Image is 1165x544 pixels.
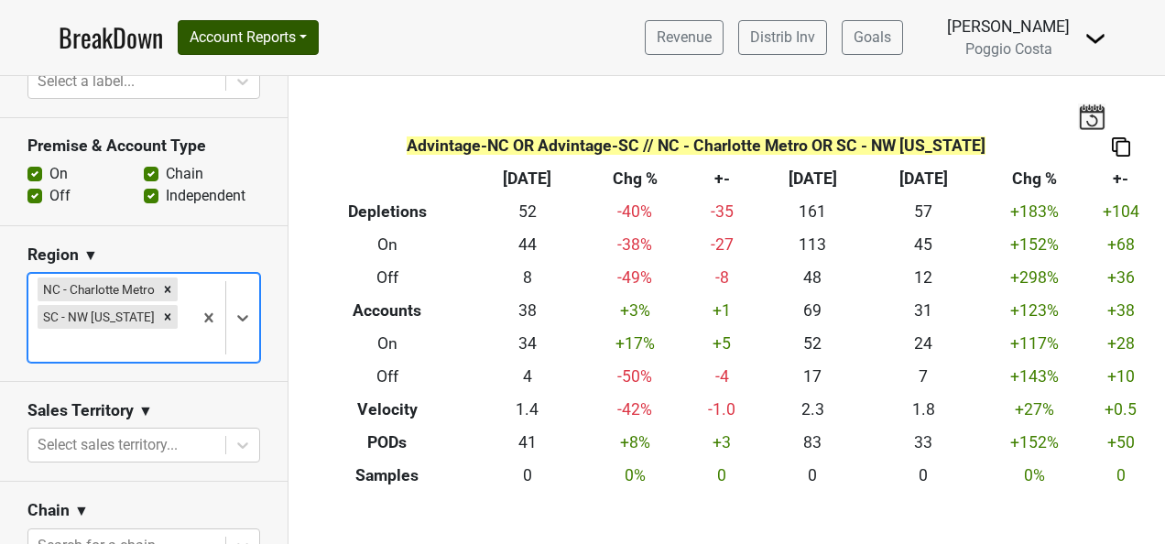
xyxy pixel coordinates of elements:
[979,426,1090,459] td: +152 %
[868,229,979,262] td: 45
[757,163,868,196] th: [DATE]
[979,229,1090,262] td: +152 %
[83,245,98,267] span: ▼
[979,295,1090,328] td: +123 %
[1078,103,1105,129] img: last_updated_date
[27,501,70,520] h3: Chain
[472,196,582,229] td: 52
[757,262,868,295] td: 48
[158,277,178,301] div: Remove NC - Charlotte Metro
[302,360,472,393] th: Off
[1084,27,1106,49] img: Dropdown Menu
[757,459,868,492] td: 0
[687,163,757,196] th: +-
[868,196,979,229] td: 57
[687,196,757,229] td: -35
[1090,163,1151,196] th: +-
[979,459,1090,492] td: 0 %
[979,393,1090,426] td: +27 %
[757,426,868,459] td: 83
[302,229,472,262] th: On
[138,400,153,422] span: ▼
[472,360,582,393] td: 4
[687,360,757,393] td: -4
[979,163,1090,196] th: Chg %
[302,328,472,361] th: On
[868,459,979,492] td: 0
[582,393,686,426] td: -42 %
[757,196,868,229] td: 161
[868,163,979,196] th: [DATE]
[979,360,1090,393] td: +143 %
[868,360,979,393] td: 7
[302,196,472,229] th: Depletions
[947,15,1070,38] div: [PERSON_NAME]
[472,459,582,492] td: 0
[38,277,158,301] div: NC - Charlotte Metro
[582,163,686,196] th: Chg %
[582,229,686,262] td: -38 %
[1090,328,1151,361] td: +28
[1090,196,1151,229] td: +104
[582,426,686,459] td: +8 %
[757,328,868,361] td: 52
[166,163,203,185] label: Chain
[687,426,757,459] td: +3
[757,229,868,262] td: 113
[1090,459,1151,492] td: 0
[49,185,71,207] label: Off
[842,20,903,55] a: Goals
[472,163,582,196] th: [DATE]
[27,245,79,265] h3: Region
[302,426,472,459] th: PODs
[1090,295,1151,328] td: +38
[1090,360,1151,393] td: +10
[757,360,868,393] td: 17
[158,305,178,329] div: Remove SC - NW South Carolina
[27,136,260,156] h3: Premise & Account Type
[1090,426,1151,459] td: +50
[472,295,582,328] td: 38
[178,20,319,55] button: Account Reports
[1090,262,1151,295] td: +36
[27,401,134,420] h3: Sales Territory
[1112,137,1130,157] img: Copy to clipboard
[582,360,686,393] td: -50 %
[687,262,757,295] td: -8
[582,459,686,492] td: 0 %
[59,18,163,57] a: BreakDown
[472,262,582,295] td: 8
[38,305,158,329] div: SC - NW [US_STATE]
[868,262,979,295] td: 12
[687,328,757,361] td: +5
[868,328,979,361] td: 24
[302,459,472,492] th: Samples
[1090,229,1151,262] td: +68
[472,426,582,459] td: 41
[757,295,868,328] td: 69
[302,295,472,328] th: Accounts
[979,262,1090,295] td: +298 %
[472,328,582,361] td: 34
[645,20,724,55] a: Revenue
[868,295,979,328] td: 31
[472,229,582,262] td: 44
[687,229,757,262] td: -27
[1090,393,1151,426] td: +0.5
[687,393,757,426] td: -1.0
[757,393,868,426] td: 2.3
[582,196,686,229] td: -40 %
[965,40,1052,58] span: Poggio Costa
[407,136,985,155] span: Advintage-NC OR Advintage-SC // NC - Charlotte Metro OR SC - NW [US_STATE]
[582,262,686,295] td: -49 %
[738,20,827,55] a: Distrib Inv
[302,262,472,295] th: Off
[868,393,979,426] td: 1.8
[979,196,1090,229] td: +183 %
[582,295,686,328] td: +3 %
[49,163,68,185] label: On
[302,393,472,426] th: Velocity
[582,328,686,361] td: +17 %
[979,328,1090,361] td: +117 %
[472,393,582,426] td: 1.4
